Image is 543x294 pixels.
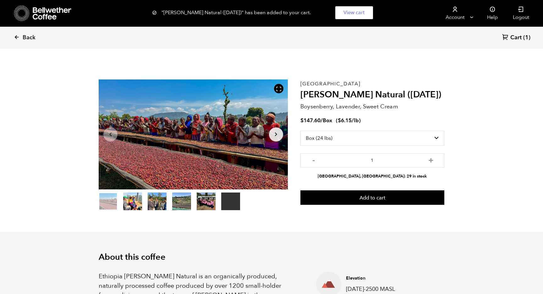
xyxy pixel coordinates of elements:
[346,285,416,293] p: [DATE]-2500 MASL
[300,117,321,124] bdi: 147.60
[335,6,373,19] a: View cart
[300,117,304,124] span: $
[99,252,444,262] h2: About this coffee
[23,34,36,41] span: Back
[300,190,444,205] button: Add to cart
[502,34,530,42] a: Cart (1)
[310,156,318,163] button: -
[523,34,530,41] span: (1)
[338,117,352,124] bdi: 6.15
[510,34,522,41] span: Cart
[336,117,361,124] span: ( )
[300,102,444,111] p: Boysenberry, Lavender, Sweet Cream
[338,117,341,124] span: $
[321,117,323,124] span: /
[221,193,240,210] video: Your browser does not support the video tag.
[427,156,435,163] button: +
[152,6,391,19] div: "[PERSON_NAME] Natural ([DATE])" has been added to your cart.
[300,173,444,179] li: [GEOGRAPHIC_DATA], [GEOGRAPHIC_DATA]: 29 in stock
[352,117,359,124] span: /lb
[346,275,416,281] h4: Elevation
[300,90,444,100] h2: [PERSON_NAME] Natural ([DATE])
[323,117,332,124] span: Box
